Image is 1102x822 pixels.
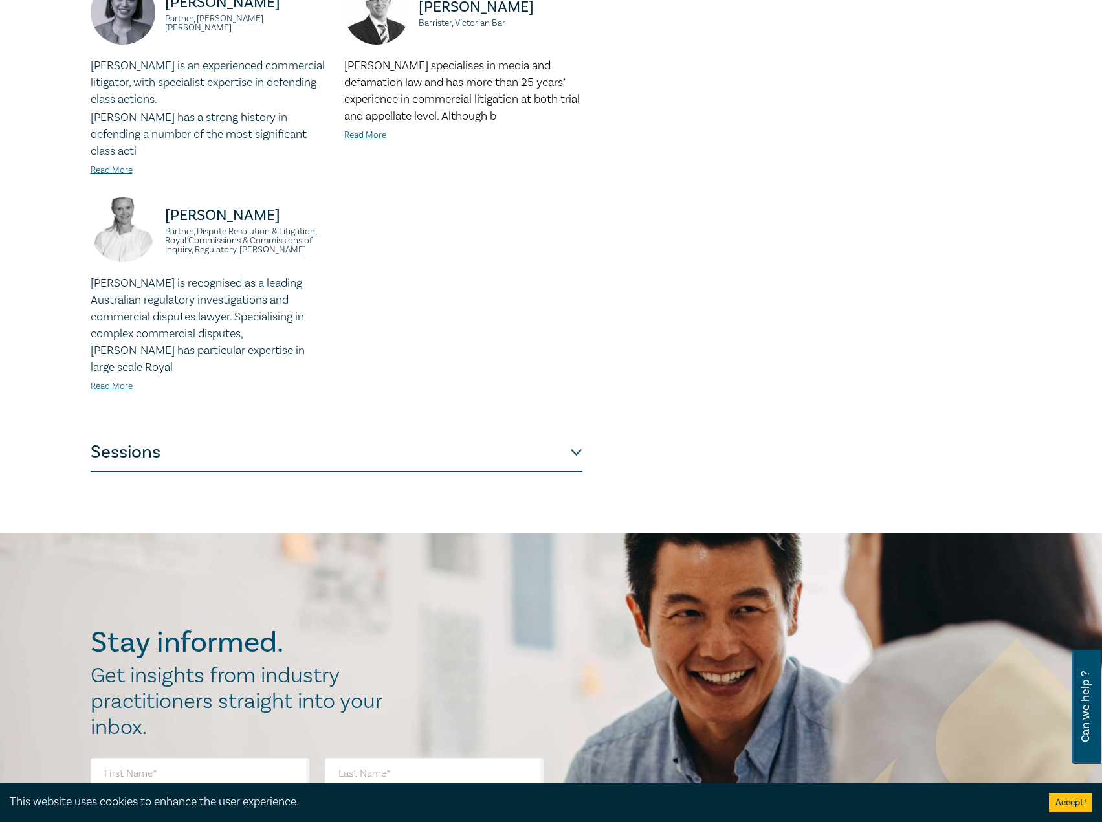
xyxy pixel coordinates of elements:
[325,758,544,789] input: Last Name*
[91,275,329,376] p: [PERSON_NAME] is recognised as a leading Australian regulatory investigations and commercial disp...
[165,205,329,226] p: [PERSON_NAME]
[91,109,329,160] p: [PERSON_NAME] has a strong history in defending a number of the most significant class acti
[91,433,582,472] button: Sessions
[91,663,396,740] h2: Get insights from industry practitioners straight into your inbox.
[1049,793,1092,812] button: Accept cookies
[1079,658,1092,756] span: Can we help ?
[10,794,1030,810] div: This website uses cookies to enhance the user experience.
[91,381,133,392] a: Read More
[165,227,329,254] small: Partner, Dispute Resolution & Litigation, Royal Commissions & Commissions of Inquiry, Regulatory,...
[419,19,582,28] small: Barrister, Victorian Bar
[91,197,155,262] img: https://s3.ap-southeast-2.amazonaws.com/leo-cussen-store-production-content/Contacts/Alexandra%20...
[91,626,396,660] h2: Stay informed.
[91,58,329,108] p: [PERSON_NAME] is an experienced commercial litigator, with specialist expertise in defending clas...
[344,58,580,124] span: [PERSON_NAME] specialises in media and defamation law and has more than 25 years’ experience in c...
[91,164,133,176] a: Read More
[165,14,329,32] small: Partner, [PERSON_NAME] [PERSON_NAME]
[91,758,309,789] input: First Name*
[344,129,386,141] a: Read More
